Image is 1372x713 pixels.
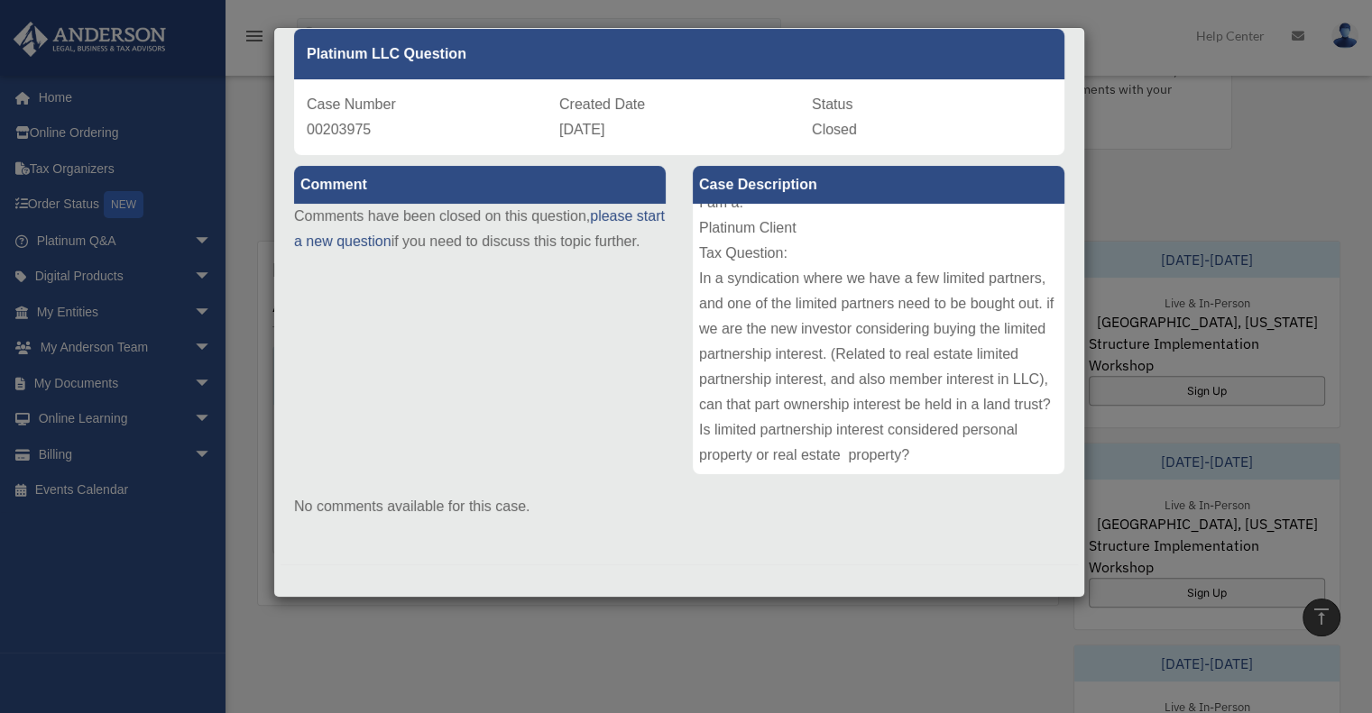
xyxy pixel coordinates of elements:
label: Comment [294,166,666,204]
div: Platinum LLC Question [294,29,1064,79]
span: Status [812,96,852,112]
span: Case Number [307,96,396,112]
span: [DATE] [559,122,604,137]
p: No comments available for this case. [294,494,1064,519]
span: Created Date [559,96,645,112]
label: Case Description [693,166,1064,204]
p: Comments have been closed on this question, if you need to discuss this topic further. [294,204,666,254]
span: Closed [812,122,857,137]
span: 00203975 [307,122,371,137]
a: please start a new question [294,208,665,249]
div: Category: Real Estate Investing I am a: Platinum Client Tax Question: In a syndication where we h... [693,204,1064,474]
